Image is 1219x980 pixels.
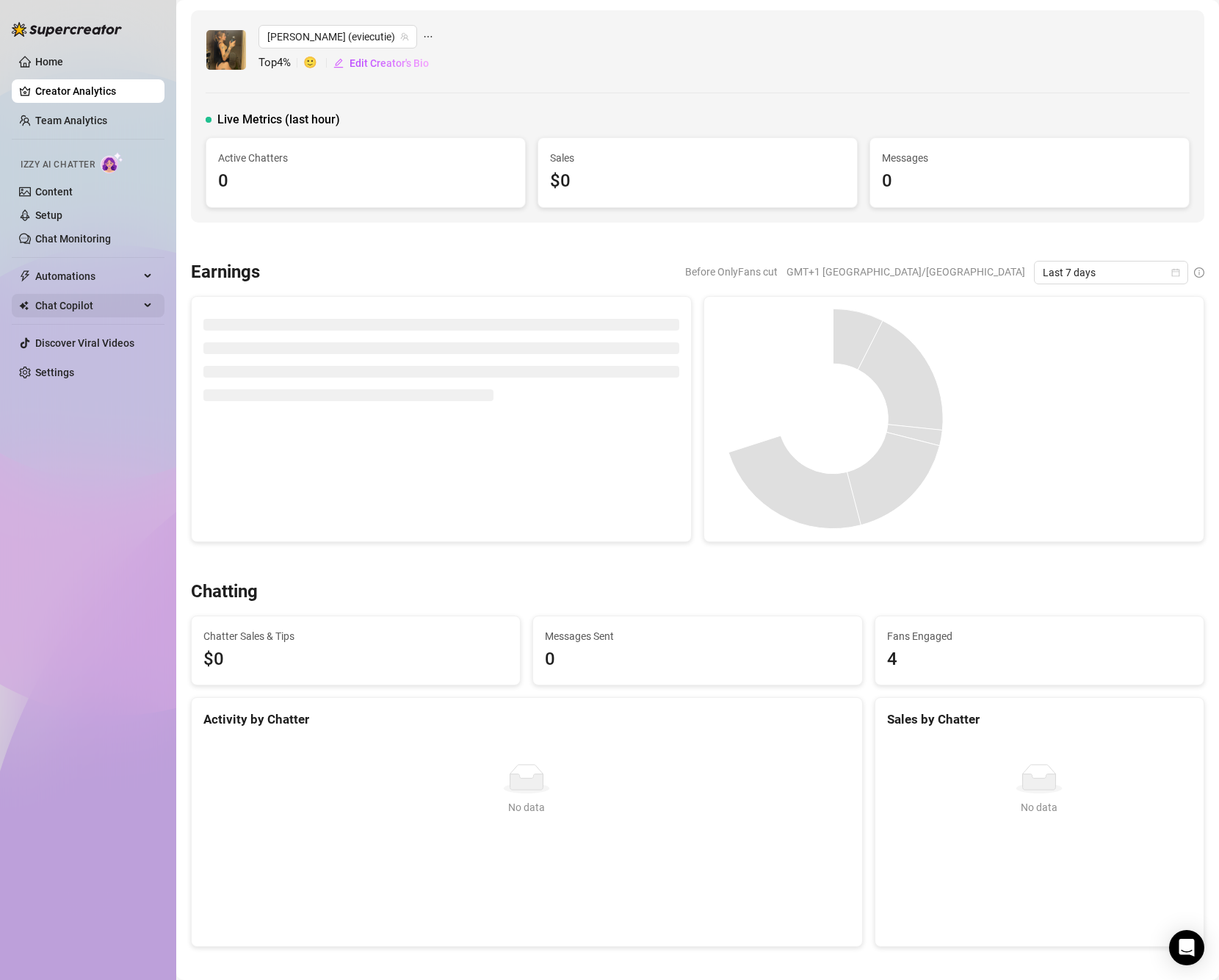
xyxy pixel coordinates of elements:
div: 0 [882,167,1177,195]
h3: Chatting [191,580,258,604]
div: 4 [887,646,1192,674]
span: thunderbolt [19,270,31,282]
span: Messages Sent [545,628,850,644]
span: Chat Copilot [35,294,140,317]
span: Top 4 % [258,54,303,72]
a: Team Analytics [35,115,107,126]
span: Sales [550,150,845,166]
span: Messages [882,150,1177,166]
div: 0 [218,167,513,195]
a: Creator Analytics [35,79,153,103]
span: Active Chatters [218,150,513,166]
img: Chat Copilot [19,300,29,311]
a: Home [35,56,63,68]
img: logo-BBDzfeDw.svg [12,22,122,37]
span: Izzy AI Chatter [21,158,95,172]
span: team [400,32,409,41]
div: No data [209,799,844,815]
span: Last 7 days [1043,262,1179,284]
span: Chatter Sales & Tips [203,628,508,644]
span: Before OnlyFans cut [685,261,778,283]
div: Activity by Chatter [203,710,850,729]
span: 🙂 [303,54,333,72]
span: calendar [1171,268,1180,277]
button: Edit Creator's Bio [333,51,430,75]
span: Evie (eviecutie) [267,26,408,48]
a: Content [35,186,73,198]
span: $0 [203,646,508,674]
div: Open Intercom Messenger [1169,930,1204,965]
a: Settings [35,367,74,378]
h3: Earnings [191,261,260,284]
span: Fans Engaged [887,628,1192,644]
span: info-circle [1194,267,1204,278]
a: Chat Monitoring [35,233,111,245]
span: Edit Creator's Bio [350,57,429,69]
img: AI Chatter [101,152,123,173]
a: Setup [35,209,62,221]
span: edit [333,58,344,68]
div: Sales by Chatter [887,710,1192,729]
span: Live Metrics (last hour) [217,111,340,129]
span: Automations [35,264,140,288]
div: No data [893,799,1186,815]
a: Discover Viral Videos [35,337,134,349]
img: Evie [206,30,246,70]
span: GMT+1 [GEOGRAPHIC_DATA]/[GEOGRAPHIC_DATA] [786,261,1025,283]
span: ellipsis [423,25,433,48]
div: 0 [545,646,850,674]
div: $0 [550,167,845,195]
